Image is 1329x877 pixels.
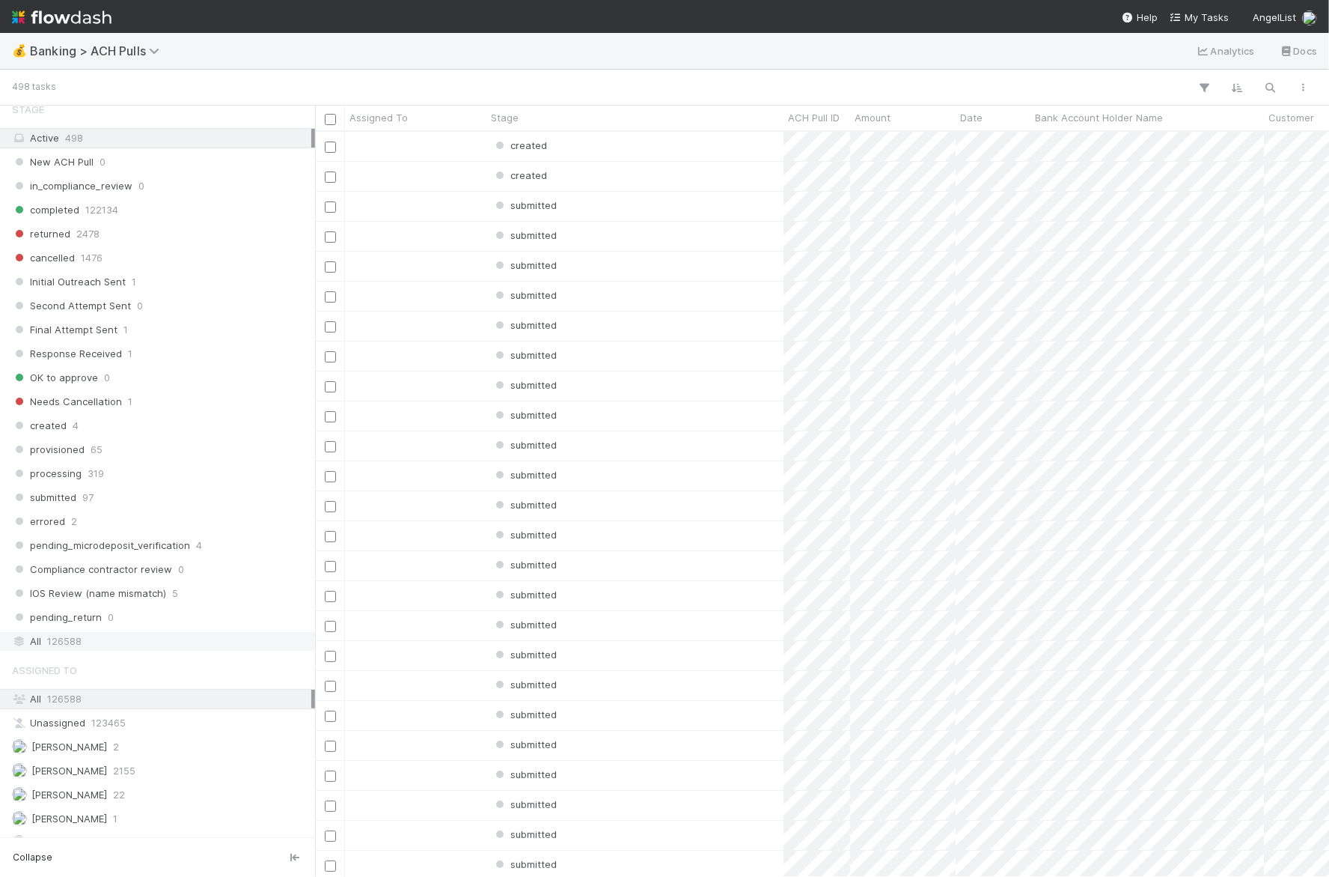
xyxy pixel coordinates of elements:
span: Second Attempt Sent [12,297,131,315]
span: 97 [82,488,94,507]
a: Analytics [1196,42,1255,60]
img: avatar_c545aa83-7101-4841-8775-afeaaa9cc762.png [12,787,27,802]
span: 0 [104,368,110,387]
div: submitted [492,497,557,512]
span: 1 [128,392,132,411]
a: Docs [1279,42,1317,60]
input: Toggle Row Selected [325,411,336,422]
span: Final Attempt Sent [12,321,117,339]
div: submitted [492,557,557,572]
div: submitted [492,587,557,602]
span: 5 [172,584,178,603]
span: [PERSON_NAME] [31,765,107,777]
span: OK to approve [12,368,98,387]
span: Bank Account Holder Name [1035,110,1163,125]
div: submitted [492,258,557,273]
span: Assigned To [349,110,408,125]
span: provisioned [12,440,85,459]
span: submitted [492,469,557,481]
img: avatar_eacbd5bb-7590-4455-a9e9-12dcb5674423.png [12,811,27,826]
span: 65 [91,440,103,459]
input: Toggle Row Selected [325,621,336,632]
span: Needs Cancellation [12,392,122,411]
span: pending_return [12,608,102,627]
span: 123465 [91,714,126,732]
span: 126588 [47,693,82,705]
span: [PERSON_NAME] [31,837,107,849]
small: 498 tasks [12,80,56,94]
span: 4 [196,536,202,555]
input: Toggle Row Selected [325,831,336,842]
span: 💰 [12,44,27,57]
span: 4 [73,416,79,435]
span: submitted [12,488,76,507]
div: All [12,690,311,708]
div: submitted [492,707,557,722]
div: submitted [492,467,557,482]
input: Toggle Row Selected [325,591,336,602]
div: submitted [492,797,557,812]
span: submitted [492,708,557,720]
span: submitted [492,439,557,451]
span: 1 [132,273,136,291]
input: Toggle Row Selected [325,142,336,153]
span: submitted [492,379,557,391]
div: submitted [492,677,557,692]
span: 126588 [47,632,82,651]
span: returned [12,225,70,243]
span: errored [12,512,65,531]
span: Date [960,110,983,125]
div: submitted [492,407,557,422]
span: 498 [65,132,83,144]
img: avatar_c6c9a18c-a1dc-4048-8eac-219674057138.png [12,835,27,850]
span: 2155 [113,762,135,780]
span: 0 [178,560,184,579]
div: Unassigned [12,714,311,732]
span: 1476 [81,249,103,267]
input: Toggle Row Selected [325,351,336,362]
span: Response Received [12,345,122,363]
input: Toggle Row Selected [325,381,336,392]
input: Toggle Row Selected [325,651,336,662]
span: 122134 [85,201,118,219]
input: Toggle Row Selected [325,321,336,333]
span: submitted [492,679,557,691]
input: Toggle Row Selected [325,172,336,183]
span: 2 [113,738,119,756]
span: 2 [71,512,77,531]
div: submitted [492,228,557,243]
input: Toggle Row Selected [325,681,336,692]
span: ACH Pull ID [788,110,840,125]
span: submitted [492,828,557,840]
span: Stage [12,94,44,124]
span: 1 [123,321,128,339]
div: submitted [492,767,557,782]
span: in_compliance_review [12,177,132,195]
a: My Tasks [1170,10,1229,25]
span: Customer [1268,110,1314,125]
input: Toggle Row Selected [325,801,336,812]
span: My Tasks [1170,11,1229,23]
span: Initial Outreach Sent [12,273,126,291]
input: Toggle Row Selected [325,711,336,722]
span: submitted [492,559,557,571]
span: 0 [108,608,114,627]
div: submitted [492,857,557,872]
span: submitted [492,768,557,780]
div: submitted [492,437,557,452]
input: Toggle Row Selected [325,261,336,273]
input: Toggle Row Selected [325,471,336,482]
span: IOS Review (name mismatch) [12,584,166,603]
span: submitted [492,229,557,241]
span: [PERSON_NAME] [31,789,107,801]
div: Active [12,129,311,148]
span: submitted [492,289,557,301]
div: created [492,168,547,183]
input: Toggle Row Selected [325,441,336,452]
input: Toggle Row Selected [325,291,336,303]
img: avatar_b467e446-68e1-4310-82a7-76c532dc3f4b.png [12,739,27,754]
span: submitted [492,649,557,661]
span: 0 [100,153,106,172]
div: Help [1122,10,1158,25]
input: Toggle Row Selected [325,741,336,752]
